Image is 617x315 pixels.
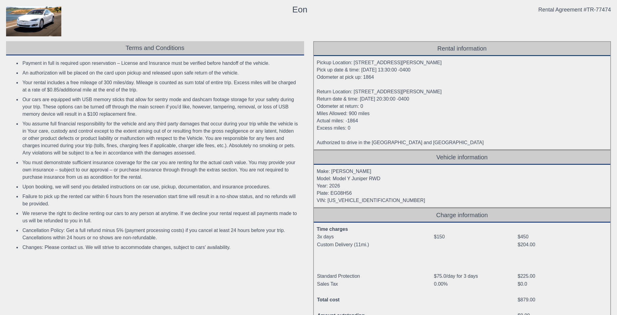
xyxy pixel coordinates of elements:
[6,6,61,36] img: contract_model.jpg
[314,42,611,56] div: Rental information
[314,208,611,223] div: Charge information
[317,233,434,241] td: 3x days
[317,272,434,280] td: Standard Protection
[21,192,300,209] li: Failure to pick up the rented car within 6 hours from the reservation start time will result in a...
[314,165,611,207] div: Make: [PERSON_NAME] Model: Model Y Juniper RWD Year: 2026 Plate: EG08H56 VIN: [US_VEHICLE_IDENTIF...
[21,209,300,226] li: We reserve the right to decline renting our cars to any person at anytime. If we decline your ren...
[517,296,606,304] td: $879.00
[292,6,307,13] div: Eon
[21,58,300,68] li: Payment in full is required upon reservation – License and Insurance must be verified before hand...
[314,151,611,165] div: Vehicle information
[21,78,300,95] li: Your rental includes a free mileage of 300 miles/day. Mileage is counted as sum total of entire t...
[317,226,606,233] div: Time charges
[21,158,300,182] li: You must demonstrate sufficient insurance coverage for the car you are renting for the actual cas...
[317,280,434,288] td: Sales Tax
[434,233,517,241] td: $150
[517,241,606,249] td: $204.00
[517,280,606,288] td: $0.0
[21,68,300,78] li: An authorization will be placed on the card upon pickup and released upon safe return of the vehi...
[314,56,611,149] div: Pickup Location: [STREET_ADDRESS][PERSON_NAME] Pick up date & time: [DATE] 13:30:00 -0400 Odomete...
[21,243,300,252] li: Changes: Please contact us. We will strive to accommodate changes, subject to cars' availability.
[517,272,606,280] td: $225.00
[517,233,606,241] td: $450
[538,6,611,13] div: Rental Agreement #TR-77474
[434,280,517,288] td: 0.00%
[6,41,304,55] div: Terms and Conditions
[317,241,434,249] td: Custom Delivery (11mi.)
[21,182,300,192] li: Upon booking, we will send you detailed instructions on car use, pickup, documentation, and insur...
[21,95,300,119] li: Our cars are equipped with USB memory sticks that allow for sentry mode and dashcam footage stora...
[434,272,517,280] td: $75.0/day for 3 days
[21,226,300,243] li: Cancellation Policy: Get a full refund minus 5% (payment processing costs) if you cancel at least...
[317,296,434,304] td: Total cost
[21,119,300,158] li: You assume full financial responsibility for the vehicle and any third party damages that occur d...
